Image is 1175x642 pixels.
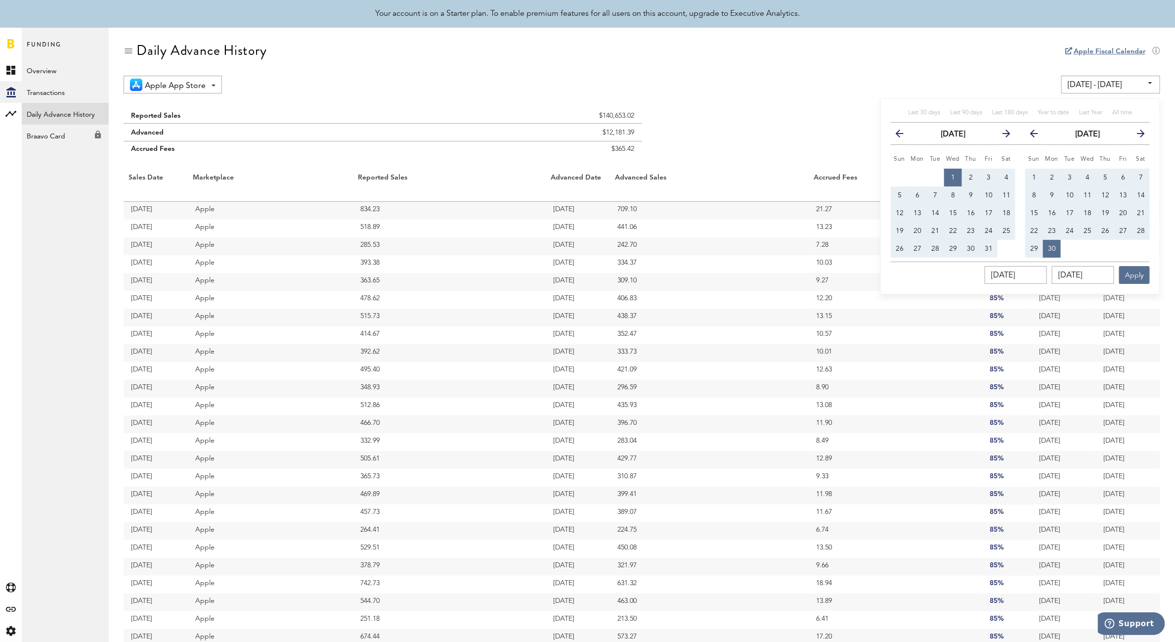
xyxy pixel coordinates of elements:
span: 21 [931,228,939,234]
span: 1 [1032,174,1036,181]
td: Apple [188,380,353,398]
small: Monday [911,156,924,162]
td: [DATE] [124,344,188,362]
button: 10 [1061,186,1079,204]
td: Accrued Fees [124,141,415,162]
span: 3 [1068,174,1072,181]
td: [DATE] [1096,433,1160,451]
td: [DATE] [124,469,188,487]
td: 10.03 [809,255,982,273]
span: 18 [1002,210,1010,217]
button: 18 [1079,204,1096,222]
button: 8 [944,186,962,204]
span: 11 [1002,192,1010,199]
td: 438.37 [610,309,809,326]
td: 512.86 [353,398,546,415]
button: 20 [1114,204,1132,222]
button: Apply [1119,266,1150,284]
button: 29 [944,240,962,258]
img: 21.png [130,79,142,91]
td: 834.23 [353,202,546,220]
button: 21 [926,222,944,240]
span: 31 [985,245,993,252]
span: 28 [931,245,939,252]
span: 26 [1101,228,1109,234]
td: 7.28 [809,237,982,255]
span: Last 180 days [992,110,1028,116]
button: 26 [891,240,909,258]
td: [DATE] [546,398,610,415]
span: 12 [1101,192,1109,199]
td: 85% [982,344,1032,362]
button: 3 [1061,169,1079,186]
span: 6 [915,192,919,199]
span: 30 [967,245,975,252]
td: 242.70 [610,237,809,255]
td: 8.90 [809,380,982,398]
td: [DATE] [1032,326,1096,344]
button: 5 [891,186,909,204]
button: 12 [891,204,909,222]
td: 12.20 [809,291,982,309]
span: Apple App Store [145,78,206,94]
td: 309.10 [610,273,809,291]
td: [DATE] [546,237,610,255]
td: [DATE] [124,220,188,237]
th: Advanced Sales [610,171,809,202]
td: [DATE] [546,220,610,237]
button: 2 [1043,169,1061,186]
td: [DATE] [1032,291,1096,309]
button: 23 [1043,222,1061,240]
td: [DATE] [1096,344,1160,362]
td: 85% [982,398,1032,415]
span: 21 [1137,210,1145,217]
span: All time [1112,110,1132,116]
button: 26 [1096,222,1114,240]
td: 396.70 [610,415,809,433]
td: [DATE] [1032,380,1096,398]
span: 22 [949,228,957,234]
span: 25 [1002,228,1010,234]
td: 348.93 [353,380,546,398]
button: 11 [998,186,1015,204]
td: 435.93 [610,398,809,415]
span: 25 [1084,228,1091,234]
td: Apple [188,415,353,433]
td: [DATE] [546,202,610,220]
a: Overview [22,59,109,81]
span: 18 [1084,210,1091,217]
td: Apple [188,362,353,380]
td: [DATE] [546,451,610,469]
small: Monday [1045,156,1059,162]
td: [DATE] [124,202,188,220]
span: 11 [1084,192,1091,199]
td: [DATE] [124,380,188,398]
th: Reported Sales [353,171,546,202]
td: $365.42 [415,141,642,162]
span: 28 [1137,228,1145,234]
td: 13.23 [809,220,982,237]
small: Sunday [894,156,906,162]
td: [DATE] [1096,415,1160,433]
button: 21 [1132,204,1150,222]
button: 16 [1043,204,1061,222]
td: 332.99 [353,433,546,451]
td: 85% [982,415,1032,433]
span: Last 90 days [950,110,982,116]
button: 9 [1043,186,1061,204]
td: 429.77 [610,451,809,469]
span: 9 [969,192,973,199]
td: [DATE] [124,451,188,469]
td: 8.49 [809,433,982,451]
span: 5 [1103,174,1107,181]
span: Last Year [1079,110,1102,116]
td: [DATE] [546,469,610,487]
td: 12.63 [809,362,982,380]
td: [DATE] [546,326,610,344]
td: [DATE] [1096,309,1160,326]
span: 8 [951,192,955,199]
td: Apple [188,202,353,220]
span: 6 [1121,174,1125,181]
span: 1 [951,174,955,181]
button: 18 [998,204,1015,222]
